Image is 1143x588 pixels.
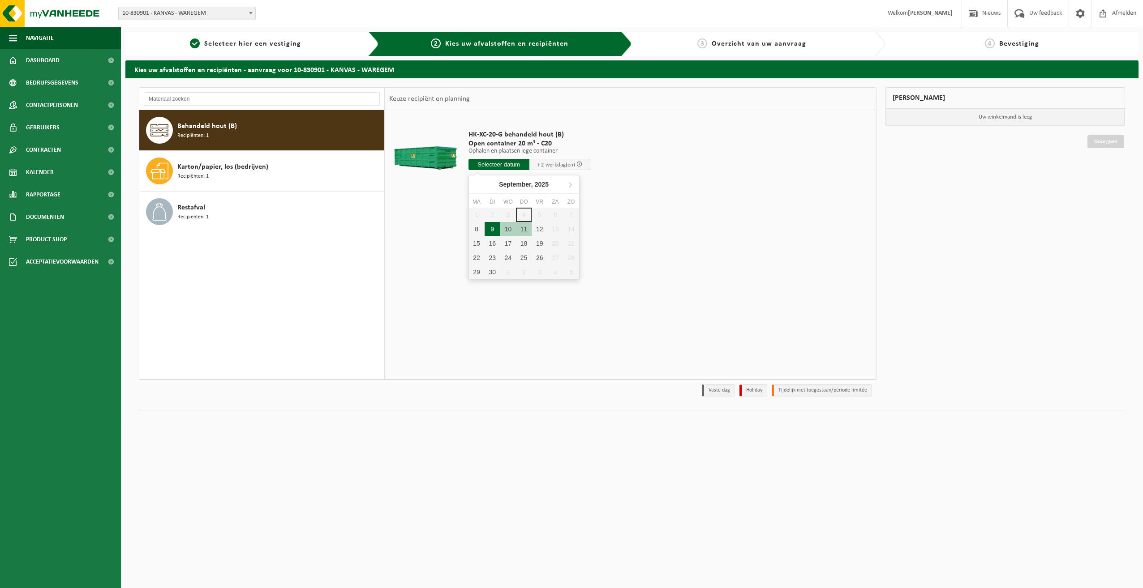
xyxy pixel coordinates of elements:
[26,251,99,273] span: Acceptatievoorwaarden
[772,384,872,396] li: Tijdelijk niet toegestaan/période limitée
[177,172,209,181] span: Recipiënten: 1
[468,148,590,154] p: Ophalen en plaatsen lege container
[516,265,532,279] div: 2
[702,384,735,396] li: Vaste dag
[144,92,380,106] input: Materiaal zoeken
[563,197,579,206] div: zo
[712,40,806,47] span: Overzicht van uw aanvraag
[908,10,953,17] strong: [PERSON_NAME]
[26,183,60,206] span: Rapportage
[485,236,500,251] div: 16
[516,197,532,206] div: do
[26,161,54,183] span: Kalender
[385,88,474,110] div: Keuze recipiënt en planning
[26,49,60,72] span: Dashboard
[468,130,590,139] span: HK-XC-20-G behandeld hout (B)
[130,38,361,49] a: 1Selecteer hier een vestiging
[177,132,209,140] span: Recipiënten: 1
[445,40,568,47] span: Kies uw afvalstoffen en recipiënten
[532,251,547,265] div: 26
[177,162,268,172] span: Karton/papier, los (bedrijven)
[500,236,516,251] div: 17
[469,251,485,265] div: 22
[26,72,78,94] span: Bedrijfsgegevens
[177,202,205,213] span: Restafval
[139,110,384,151] button: Behandeld hout (B) Recipiënten: 1
[431,38,441,48] span: 2
[204,40,301,47] span: Selecteer hier een vestiging
[139,192,384,232] button: Restafval Recipiënten: 1
[886,109,1125,126] p: Uw winkelmand is leeg
[469,197,485,206] div: ma
[697,38,707,48] span: 3
[469,222,485,236] div: 8
[532,236,547,251] div: 19
[739,384,767,396] li: Holiday
[26,116,60,139] span: Gebruikers
[125,60,1139,78] h2: Kies uw afvalstoffen en recipiënten - aanvraag voor 10-830901 - KANVAS - WAREGEM
[26,27,54,49] span: Navigatie
[26,206,64,228] span: Documenten
[516,251,532,265] div: 25
[985,38,995,48] span: 4
[139,151,384,192] button: Karton/papier, los (bedrijven) Recipiënten: 1
[485,222,500,236] div: 9
[500,222,516,236] div: 10
[532,222,547,236] div: 12
[469,236,485,251] div: 15
[26,139,61,161] span: Contracten
[1087,135,1124,148] a: Doorgaan
[26,94,78,116] span: Contactpersonen
[516,222,532,236] div: 11
[177,121,237,132] span: Behandeld hout (B)
[495,177,552,192] div: September,
[485,251,500,265] div: 23
[547,197,563,206] div: za
[537,162,575,168] span: + 2 werkdag(en)
[485,197,500,206] div: di
[468,159,529,170] input: Selecteer datum
[500,197,516,206] div: wo
[469,265,485,279] div: 29
[485,265,500,279] div: 30
[500,251,516,265] div: 24
[177,213,209,222] span: Recipiënten: 1
[532,265,547,279] div: 3
[885,87,1126,109] div: [PERSON_NAME]
[516,236,532,251] div: 18
[535,181,549,187] i: 2025
[190,38,200,48] span: 1
[118,7,256,20] span: 10-830901 - KANVAS - WAREGEM
[119,7,255,20] span: 10-830901 - KANVAS - WAREGEM
[532,197,547,206] div: vr
[500,265,516,279] div: 1
[999,40,1039,47] span: Bevestiging
[26,228,67,251] span: Product Shop
[468,139,590,148] span: Open container 20 m³ - C20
